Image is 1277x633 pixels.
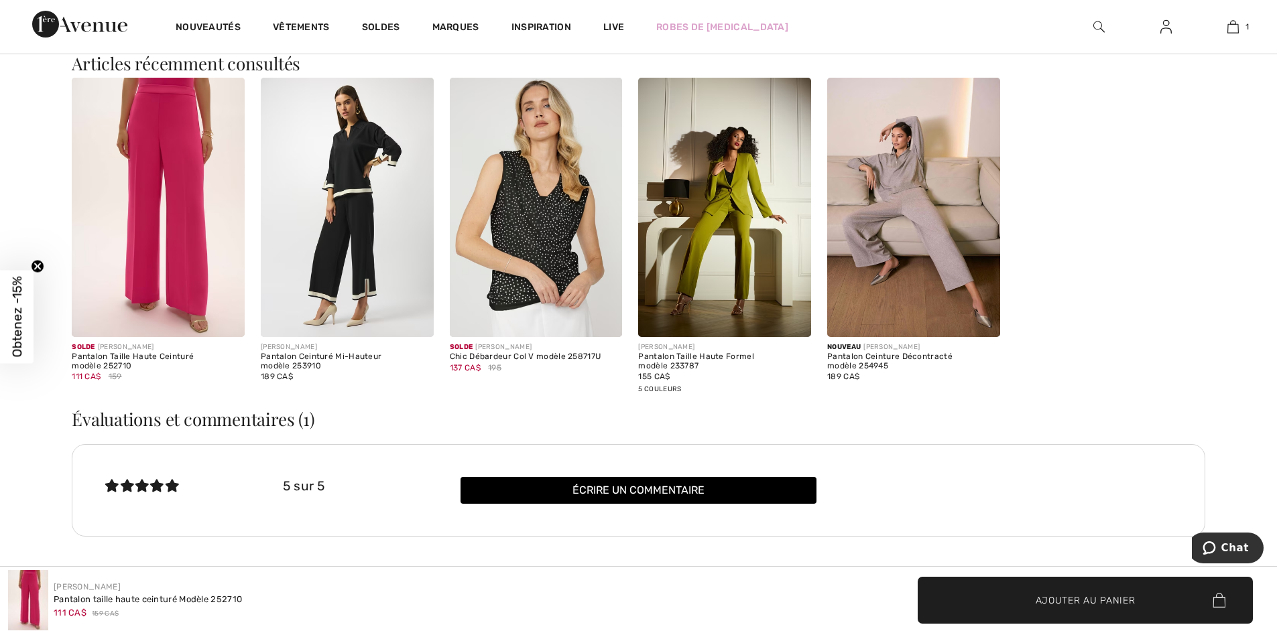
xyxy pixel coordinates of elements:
span: 111 CA$ [72,372,101,381]
span: 189 CA$ [827,372,859,381]
span: Obtenez -15% [9,276,25,357]
div: [PERSON_NAME] [827,342,1000,352]
button: Écrire un commentaire [461,477,816,504]
h3: Articles récemment consultés [72,55,1205,72]
a: Marques [432,21,479,36]
span: Ajouter au panier [1036,593,1136,607]
button: Ajouter au panier [918,577,1253,624]
div: [PERSON_NAME] [450,342,623,352]
img: Pantalon Taille Haute Ceintur&eacute; mod&egrave;le 252710 [8,570,48,630]
div: Pantalon Taille Haute Formel modèle 233787 [638,352,811,371]
span: 137 CA$ [450,363,481,372]
a: [PERSON_NAME] [54,582,121,591]
div: Pantalon Taille Haute Ceinturé modèle 252710 [72,352,245,371]
img: Mes infos [1160,19,1172,35]
span: 111 CA$ [54,608,86,618]
div: [PERSON_NAME] [72,342,245,352]
a: Robes de [MEDICAL_DATA] [656,20,788,34]
span: Solde [450,343,473,351]
span: 155 CA$ [638,372,670,381]
span: 159 [109,370,122,382]
div: Pantalon Ceinturé Mi-Hauteur modèle 253910 [261,352,434,371]
img: Pantalon Ceinturé Mi-Hauteur modèle 253910 [261,78,434,337]
img: Chic Débardeur Col V modèle 258717U [450,78,623,337]
span: 159 CA$ [92,609,119,619]
span: Solde [72,343,95,351]
img: Bag.svg [1213,593,1225,608]
div: Pantalon Ceinture Décontracté modèle 254945 [827,352,1000,371]
div: [PERSON_NAME] [261,342,434,352]
img: recherche [1093,19,1105,35]
a: Live [603,20,624,34]
div: 5 sur 5 [283,477,461,496]
span: Nouveau [827,343,861,351]
h3: Évaluations et commentaires (1) [72,411,1205,428]
span: 189 CA$ [261,372,293,381]
a: 1 [1200,19,1266,35]
span: Inspiration [511,21,571,36]
iframe: Ouvre un widget dans lequel vous pouvez chatter avec l’un de nos agents [1192,533,1264,566]
a: Se connecter [1150,19,1182,36]
div: Chic Débardeur Col V modèle 258717U [450,352,623,362]
img: Pantalon Taille Haute Formel modèle 233787 [638,78,811,337]
img: Pantalon Taille Haute Ceinturé modèle 252710 [72,78,245,337]
span: 5 Couleurs [638,385,681,393]
a: Vêtements [273,21,330,36]
div: [PERSON_NAME] [638,342,811,352]
button: Close teaser [31,259,44,273]
img: 1ère Avenue [32,11,127,38]
a: Soldes [362,21,400,36]
img: Pantalon Ceinture Décontracté modèle 254945 [827,78,1000,337]
span: 1 [1245,21,1249,33]
a: Nouveautés [176,21,241,36]
span: 195 [488,362,501,374]
img: Mon panier [1227,19,1239,35]
div: Pantalon taille haute ceinturé Modèle 252710 [54,593,242,606]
